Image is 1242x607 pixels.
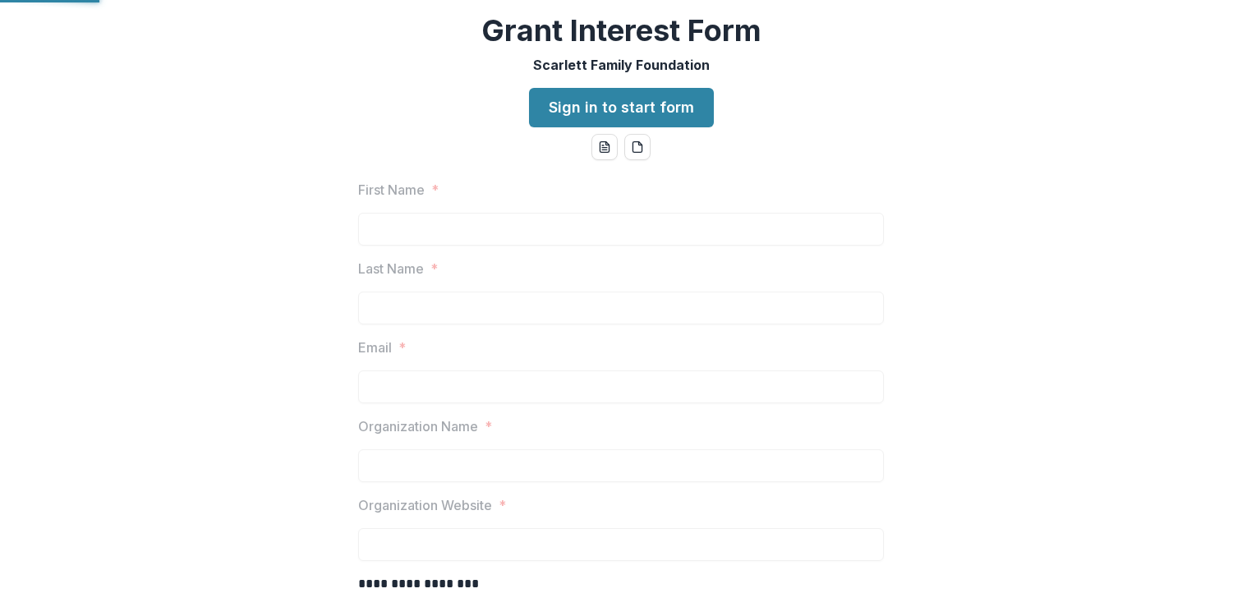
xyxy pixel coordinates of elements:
p: Email [358,338,392,357]
button: word-download [591,134,618,160]
h2: Grant Interest Form [481,13,761,48]
a: Sign in to start form [529,88,714,127]
p: Scarlett Family Foundation [533,55,710,75]
p: Organization Website [358,495,492,515]
p: Organization Name [358,416,478,436]
p: First Name [358,180,425,200]
button: pdf-download [624,134,651,160]
p: Last Name [358,259,424,278]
